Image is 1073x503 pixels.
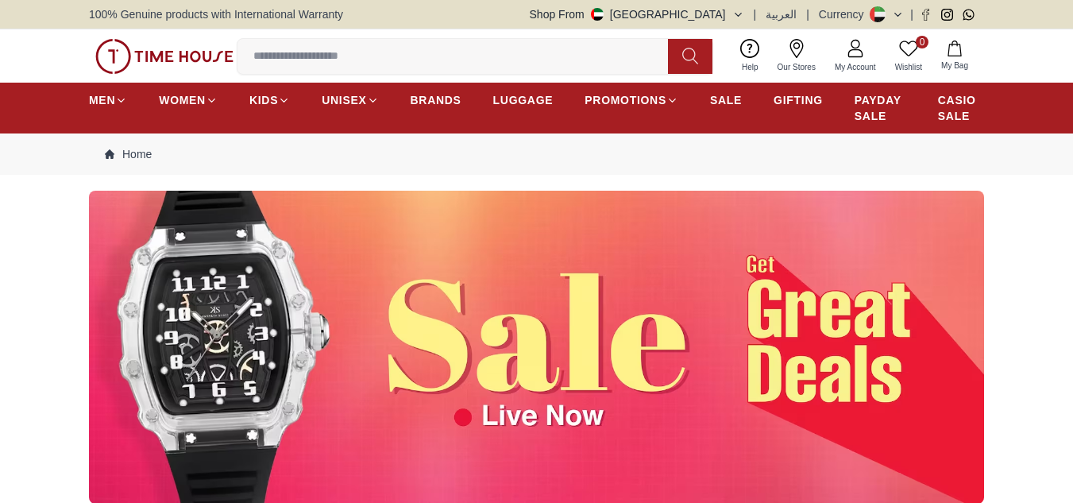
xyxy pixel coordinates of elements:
a: GIFTING [774,86,823,114]
span: WOMEN [159,92,206,108]
img: United Arab Emirates [591,8,604,21]
a: PAYDAY SALE [855,86,906,130]
a: KIDS [249,86,290,114]
span: MEN [89,92,115,108]
button: العربية [766,6,797,22]
a: WOMEN [159,86,218,114]
span: CASIO SALE [938,92,984,124]
button: My Bag [932,37,978,75]
nav: Breadcrumb [89,133,984,175]
a: PROMOTIONS [585,86,678,114]
a: Whatsapp [963,9,975,21]
a: LUGGAGE [493,86,554,114]
a: SALE [710,86,742,114]
span: PROMOTIONS [585,92,666,108]
span: 100% Genuine products with International Warranty [89,6,343,22]
span: LUGGAGE [493,92,554,108]
a: Home [105,146,152,162]
span: KIDS [249,92,278,108]
button: Shop From[GEOGRAPHIC_DATA] [530,6,744,22]
span: GIFTING [774,92,823,108]
span: Help [735,61,765,73]
span: Our Stores [771,61,822,73]
span: PAYDAY SALE [855,92,906,124]
img: ... [95,39,234,74]
a: Our Stores [768,36,825,76]
a: MEN [89,86,127,114]
span: SALE [710,92,742,108]
a: UNISEX [322,86,378,114]
span: | [754,6,757,22]
span: My Bag [935,60,975,72]
a: Facebook [920,9,932,21]
span: 0 [916,36,928,48]
span: Wishlist [889,61,928,73]
a: BRANDS [411,86,461,114]
a: Instagram [941,9,953,21]
a: CASIO SALE [938,86,984,130]
div: Currency [819,6,870,22]
a: 0Wishlist [886,36,932,76]
span: My Account [828,61,882,73]
span: BRANDS [411,92,461,108]
span: | [910,6,913,22]
span: | [806,6,809,22]
span: UNISEX [322,92,366,108]
a: Help [732,36,768,76]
